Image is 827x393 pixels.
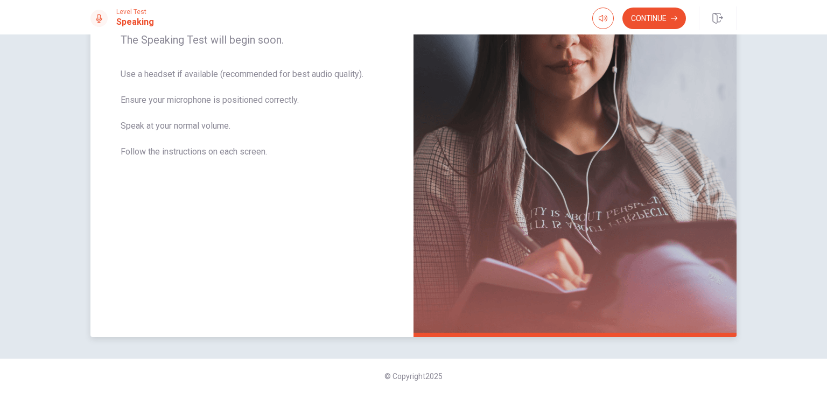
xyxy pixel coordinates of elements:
[121,68,383,171] span: Use a headset if available (recommended for best audio quality). Ensure your microphone is positi...
[384,372,443,381] span: © Copyright 2025
[622,8,686,29] button: Continue
[116,8,154,16] span: Level Test
[121,33,383,46] span: The Speaking Test will begin soon.
[116,16,154,29] h1: Speaking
